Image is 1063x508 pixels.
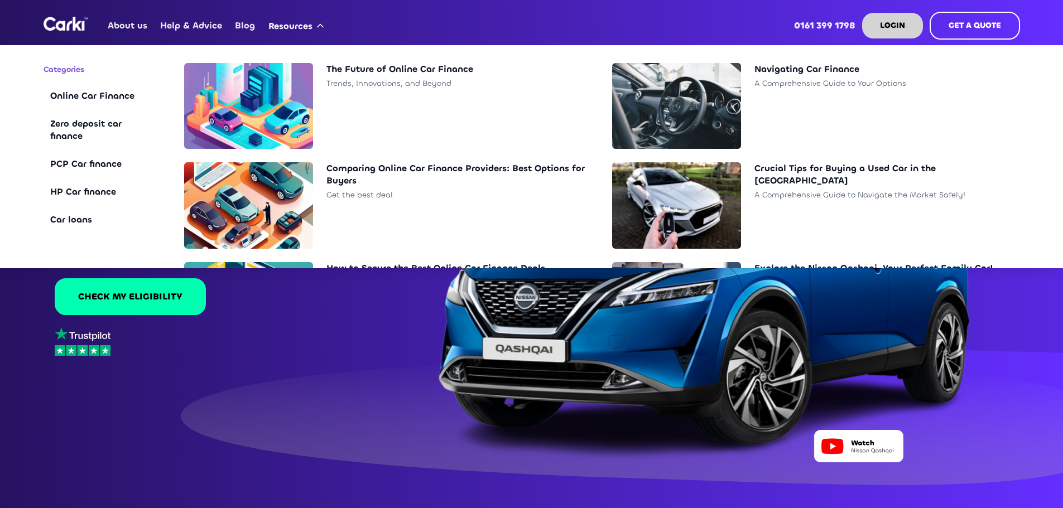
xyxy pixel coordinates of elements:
strong: LOGIN [880,20,905,31]
div: Navigating Car Finance [754,63,1013,75]
a: Comparing Online Car Finance Providers: Best Options for BuyersGet the best deal [177,156,592,255]
div: CHECK MY ELIGIBILITY [78,291,182,303]
a: Crucial Tips for Buying a Used Car in the [GEOGRAPHIC_DATA]A Comprehensive Guide to Navigate the ... [605,156,1020,255]
div: PCP Car finance [50,158,153,170]
a: Explore the Nissan Qashqai, Your Perfect Family Car! [605,255,1020,355]
div: Online Car Finance [50,90,153,102]
div: Comparing Online Car Finance Providers: Best Options for Buyers [326,162,585,187]
div: HP Car finance [50,186,153,198]
a: GET A QUOTE [930,12,1020,40]
div: Zero deposit car finance [50,118,153,142]
img: stars [55,345,110,356]
div: Get the best deal [326,189,585,201]
div: Crucial Tips for Buying a Used Car in the [GEOGRAPHIC_DATA] [754,162,1013,187]
a: How to Secure the Best Online Car Finance Deals [177,255,592,355]
strong: 0161 399 1798 [794,20,855,31]
a: home [44,17,88,31]
div: Resources [268,20,312,32]
a: HP Car finance [44,179,160,205]
h4: Categories [44,63,160,76]
a: Blog [229,4,262,47]
a: Car loans [44,207,160,233]
a: LOGIN [862,13,923,38]
strong: GET A QUOTE [949,20,1001,31]
a: About us [102,4,154,47]
a: Zero deposit car finance [44,111,160,149]
div: A Comprehensive Guide to Navigate the Market Safely! [754,189,1013,201]
a: PCP Car finance [44,151,160,177]
img: Logo [44,17,88,31]
a: Online Car Finance [44,83,160,109]
img: trustpilot [55,327,110,341]
div: The Future of Online Car Finance [326,63,585,75]
div: Explore the Nissan Qashqai, Your Perfect Family Car! [754,262,1013,274]
a: CHECK MY ELIGIBILITY [55,278,206,315]
div: A Comprehensive Guide to Your Options [754,78,1013,89]
div: Trends, Innovations, and Beyond [326,78,585,89]
a: Navigating Car FinanceA Comprehensive Guide to Your Options [605,56,1020,156]
div: Car loans [50,214,153,226]
a: 0161 399 1798 [787,4,862,47]
div: Resources [262,4,335,47]
div: How to Secure the Best Online Car Finance Deals [326,262,585,274]
a: Help & Advice [154,4,229,47]
a: The Future of Online Car FinanceTrends, Innovations, and Beyond [177,56,592,156]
